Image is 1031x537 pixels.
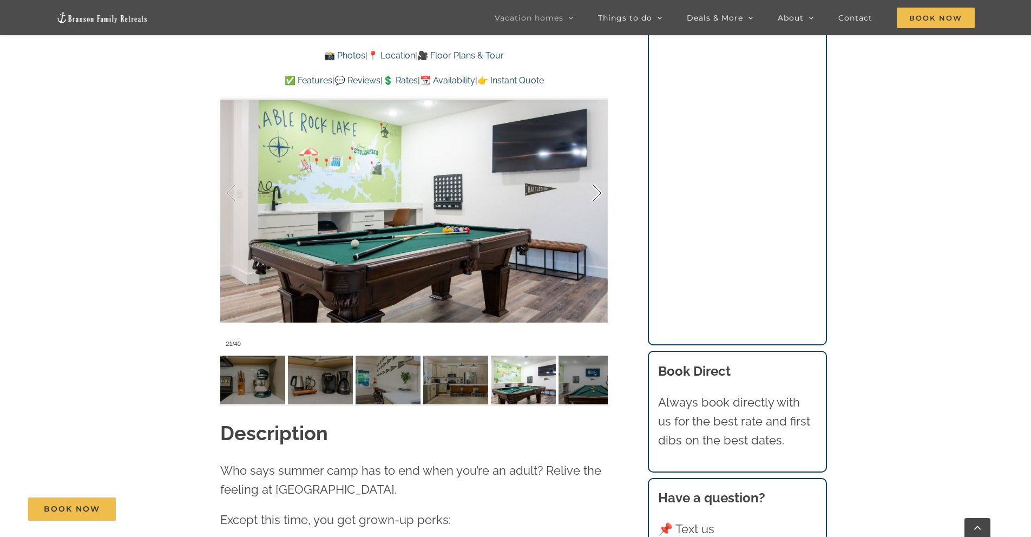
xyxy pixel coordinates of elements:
[778,14,804,22] span: About
[687,14,743,22] span: Deals & More
[356,356,421,404] img: Camp-Stillwater-at-Table-Rock-Lake-Branson-Family-Retreats-vacation-home-1048-scaled.jpg-nggid042...
[658,490,765,506] strong: Have a question?
[220,463,601,496] span: Who says summer camp has to end when you’re an adult? Relive the feeling at [GEOGRAPHIC_DATA].
[285,75,332,86] a: ✅ Features
[220,422,328,444] strong: Description
[220,49,608,63] p: | |
[220,356,285,404] img: Camp-Stillwater-at-Table-Rock-Lake-Branson-Family-Retreats-vacation-home-1045-scaled.jpg-nggid042...
[367,50,415,61] a: 📍 Location
[324,50,365,61] a: 📸 Photos
[334,75,380,86] a: 💬 Reviews
[897,8,975,28] span: Book Now
[423,356,488,404] img: Camp-Stillwater-at-Table-Rock-Lake-Branson-Family-Retreats-vacation-home-1051-scaled.jpg-nggid042...
[383,75,418,86] a: 💲 Rates
[477,75,544,86] a: 👉 Instant Quote
[56,11,148,24] img: Branson Family Retreats Logo
[44,505,100,514] span: Book Now
[495,14,563,22] span: Vacation homes
[491,356,556,404] img: Camp-Stillwater-at-Table-Rock-Lake-Branson-Family-Retreats-vacation-home-1072-scaled.jpg-nggid042...
[28,497,116,521] a: Book Now
[658,393,816,450] p: Always book directly with us for the best rate and first dibs on the best dates.
[417,50,504,61] a: 🎥 Floor Plans & Tour
[220,513,280,527] span: Except this
[284,513,451,527] span: time, you get grown-up perks:
[598,14,652,22] span: Things to do
[559,356,623,404] img: Camp-Stillwater-at-Table-Rock-Lake-Branson-Family-Retreats-vacation-home-1071-TV-scaled.jpg-nggid...
[220,74,608,88] p: | | | |
[288,356,353,404] img: Camp-Stillwater-at-Table-Rock-Lake-Branson-Family-Retreats-vacation-home-1046-scaled.jpg-nggid042...
[838,14,872,22] span: Contact
[658,363,731,379] b: Book Direct
[420,75,475,86] a: 📆 Availability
